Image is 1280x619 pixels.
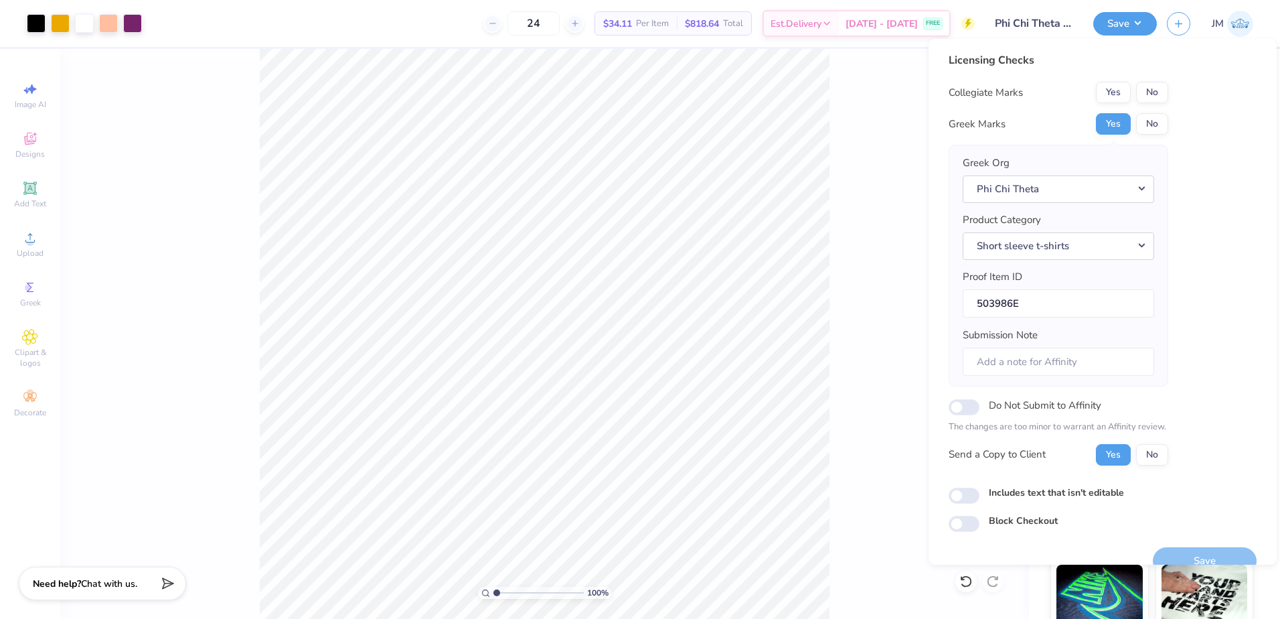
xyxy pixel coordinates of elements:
button: Phi Chi Theta [963,176,1154,203]
span: FREE [926,19,940,28]
div: Greek Marks [949,117,1006,132]
button: Save [1093,12,1157,36]
label: Product Category [963,212,1041,228]
input: – – [507,11,560,36]
span: Image AI [15,99,46,110]
label: Proof Item ID [963,269,1022,285]
div: Licensing Checks [949,52,1168,68]
div: Send a Copy to Client [949,447,1046,462]
img: Joshua Malaki [1227,11,1253,37]
button: No [1136,113,1168,135]
span: Total [723,17,743,31]
span: Add Text [14,198,46,209]
button: No [1136,444,1168,466]
strong: Need help? [33,577,81,590]
input: Add a note for Affinity [963,348,1154,376]
span: 100 % [587,587,609,599]
span: Upload [17,248,44,259]
span: Est. Delivery [771,17,821,31]
span: Per Item [636,17,669,31]
span: Clipart & logos [7,347,54,368]
input: Untitled Design [985,10,1083,37]
label: Block Checkout [989,514,1058,528]
button: Yes [1096,113,1131,135]
button: No [1136,82,1168,103]
span: Decorate [14,407,46,418]
a: JM [1212,11,1253,37]
div: Collegiate Marks [949,85,1023,100]
label: Includes text that isn't editable [989,486,1124,500]
span: Chat with us. [81,577,137,590]
button: Yes [1096,444,1131,466]
label: Submission Note [963,328,1038,343]
label: Do Not Submit to Affinity [989,397,1101,414]
button: Yes [1096,82,1131,103]
label: Greek Org [963,155,1010,171]
span: Designs [15,149,45,159]
button: Short sleeve t-shirts [963,232,1154,260]
span: $34.11 [603,17,632,31]
span: $818.64 [685,17,719,31]
span: Greek [20,297,41,308]
p: The changes are too minor to warrant an Affinity review. [949,421,1168,434]
span: [DATE] - [DATE] [846,17,918,31]
span: JM [1212,16,1224,31]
